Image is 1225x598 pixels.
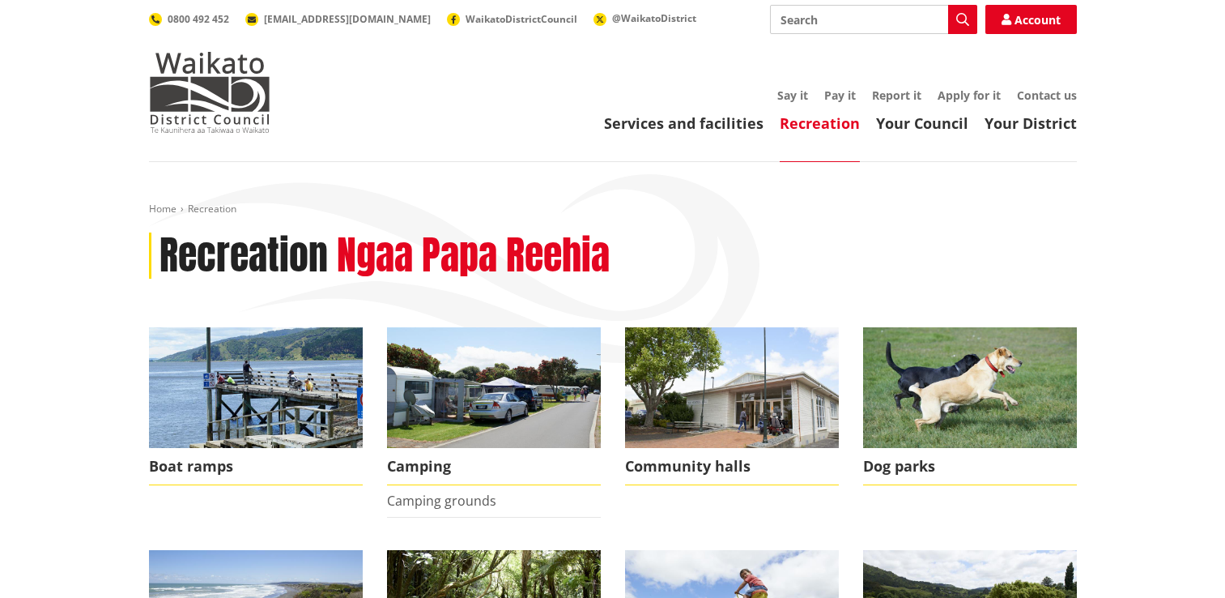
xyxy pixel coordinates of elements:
[612,11,696,25] span: @WaikatoDistrict
[985,113,1077,133] a: Your District
[149,12,229,26] a: 0800 492 452
[245,12,431,26] a: [EMAIL_ADDRESS][DOMAIN_NAME]
[466,12,577,26] span: WaikatoDistrictCouncil
[387,327,601,448] img: camping-ground-v2
[625,327,839,485] a: Ngaruawahia Memorial Hall Community halls
[604,113,763,133] a: Services and facilities
[863,448,1077,485] span: Dog parks
[625,327,839,448] img: Ngaruawahia Memorial Hall
[149,327,363,485] a: Port Waikato council maintained boat ramp Boat ramps
[872,88,921,103] a: Report it
[938,88,1001,103] a: Apply for it
[188,202,236,216] span: Recreation
[264,12,431,26] span: [EMAIL_ADDRESS][DOMAIN_NAME]
[149,202,177,216] a: Home
[876,113,968,133] a: Your Council
[863,327,1077,485] a: Find your local dog park Dog parks
[149,52,270,133] img: Waikato District Council - Te Kaunihera aa Takiwaa o Waikato
[149,203,1077,216] nav: breadcrumb
[863,327,1077,448] img: Find your local dog park
[625,448,839,485] span: Community halls
[387,492,496,510] a: Camping grounds
[1017,88,1077,103] a: Contact us
[160,233,328,280] h1: Recreation
[447,12,577,26] a: WaikatoDistrictCouncil
[780,113,860,133] a: Recreation
[770,5,977,34] input: Search input
[337,233,610,280] h2: Ngaa Papa Reehia
[168,12,229,26] span: 0800 492 452
[593,11,696,25] a: @WaikatoDistrict
[985,5,1077,34] a: Account
[149,448,363,485] span: Boat ramps
[777,88,808,103] a: Say it
[824,88,856,103] a: Pay it
[387,327,601,485] a: camping-ground-v2 Camping
[149,327,363,448] img: Port Waikato boat ramp
[387,448,601,485] span: Camping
